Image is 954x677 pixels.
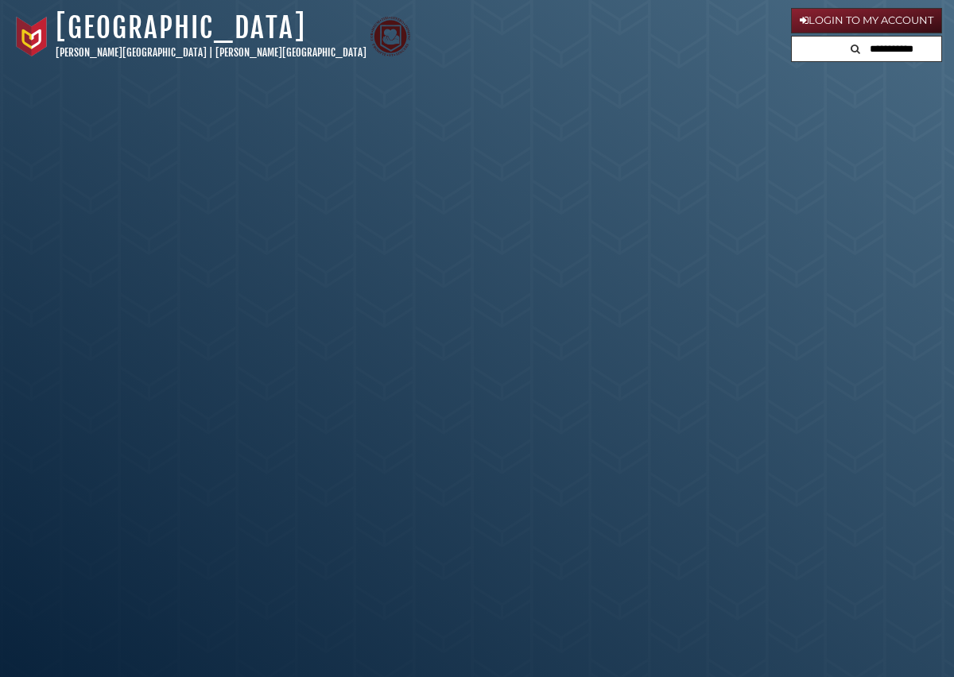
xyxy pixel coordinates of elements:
button: Search [846,37,865,58]
img: Calvin Theological Seminary [370,17,410,56]
span: | [209,46,213,59]
i: Search [851,44,860,54]
a: [PERSON_NAME][GEOGRAPHIC_DATA] [56,46,207,59]
a: [PERSON_NAME][GEOGRAPHIC_DATA] [215,46,366,59]
img: Calvin University [12,17,52,56]
a: Login to My Account [791,8,942,33]
a: [GEOGRAPHIC_DATA] [56,10,306,45]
